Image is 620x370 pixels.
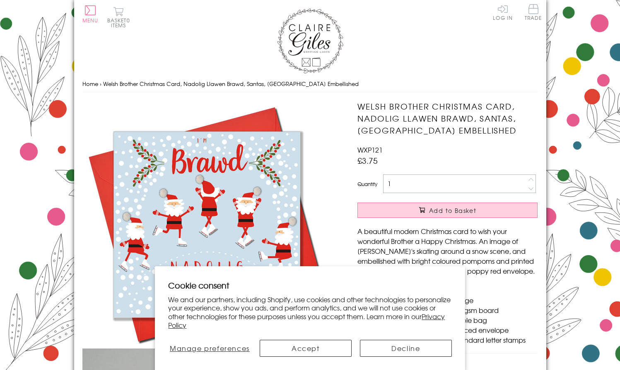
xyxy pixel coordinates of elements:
img: Welsh Brother Christmas Card, Nadolig Llawen Brawd, Santas, Pompom Embellished [82,100,331,349]
button: Accept [260,340,352,357]
span: Menu [82,17,99,24]
button: Manage preferences [168,340,251,357]
span: WXP121 [357,145,383,155]
span: 0 items [111,17,130,29]
h2: Cookie consent [168,279,452,291]
p: A beautiful modern Christmas card to wish your wonderful Brother a Happy Christmas. An image of [... [357,226,538,276]
span: Welsh Brother Christmas Card, Nadolig Llawen Brawd, Santas, [GEOGRAPHIC_DATA] Embellished [103,80,359,88]
a: Home [82,80,98,88]
button: Add to Basket [357,203,538,218]
span: Manage preferences [170,343,250,353]
button: Decline [360,340,452,357]
button: Menu [82,5,99,23]
nav: breadcrumbs [82,76,538,93]
img: Claire Giles Greetings Cards [277,8,343,74]
button: Basket0 items [107,7,130,28]
h1: Welsh Brother Christmas Card, Nadolig Llawen Brawd, Santas, [GEOGRAPHIC_DATA] Embellished [357,100,538,136]
span: Trade [525,4,542,20]
a: Privacy Policy [168,311,445,330]
a: Trade [525,4,542,22]
label: Quantity [357,180,377,188]
span: › [100,80,101,88]
span: Add to Basket [429,206,476,215]
p: We and our partners, including Shopify, use cookies and other technologies to personalize your ex... [168,295,452,329]
a: Log In [493,4,513,20]
span: £3.75 [357,155,378,166]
